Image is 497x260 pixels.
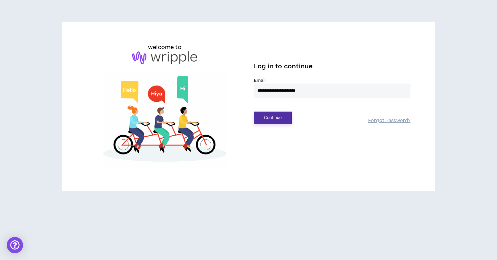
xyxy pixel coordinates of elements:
div: Open Intercom Messenger [7,237,23,253]
button: Continue [254,112,292,124]
label: Email [254,77,410,84]
span: Log in to continue [254,62,313,71]
img: logo-brand.png [132,51,197,64]
a: Forgot Password? [368,118,410,124]
h6: welcome to [148,43,182,51]
img: Welcome to Wripple [87,71,243,169]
